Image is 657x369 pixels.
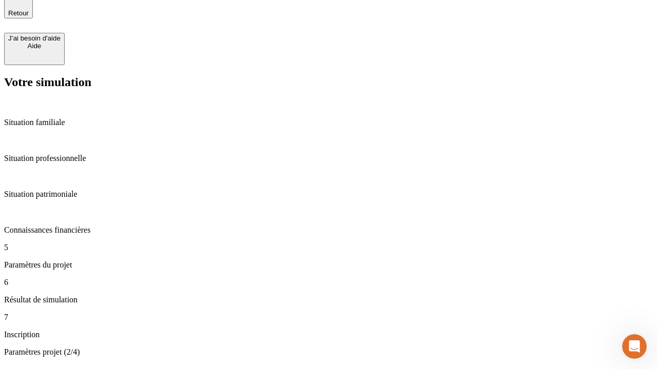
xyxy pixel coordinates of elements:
[4,33,65,65] button: J’ai besoin d'aideAide
[4,278,653,287] p: 6
[4,347,653,357] p: Paramètres projet (2/4)
[4,295,653,304] p: Résultat de simulation
[4,75,653,89] h2: Votre simulation
[4,313,653,322] p: 7
[4,260,653,270] p: Paramètres du projet
[622,334,647,359] iframe: Intercom live chat
[4,190,653,199] p: Situation patrimoniale
[8,42,61,50] div: Aide
[4,243,653,252] p: 5
[4,154,653,163] p: Situation professionnelle
[4,330,653,339] p: Inscription
[8,34,61,42] div: J’ai besoin d'aide
[4,225,653,235] p: Connaissances financières
[4,118,653,127] p: Situation familiale
[8,9,29,17] span: Retour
